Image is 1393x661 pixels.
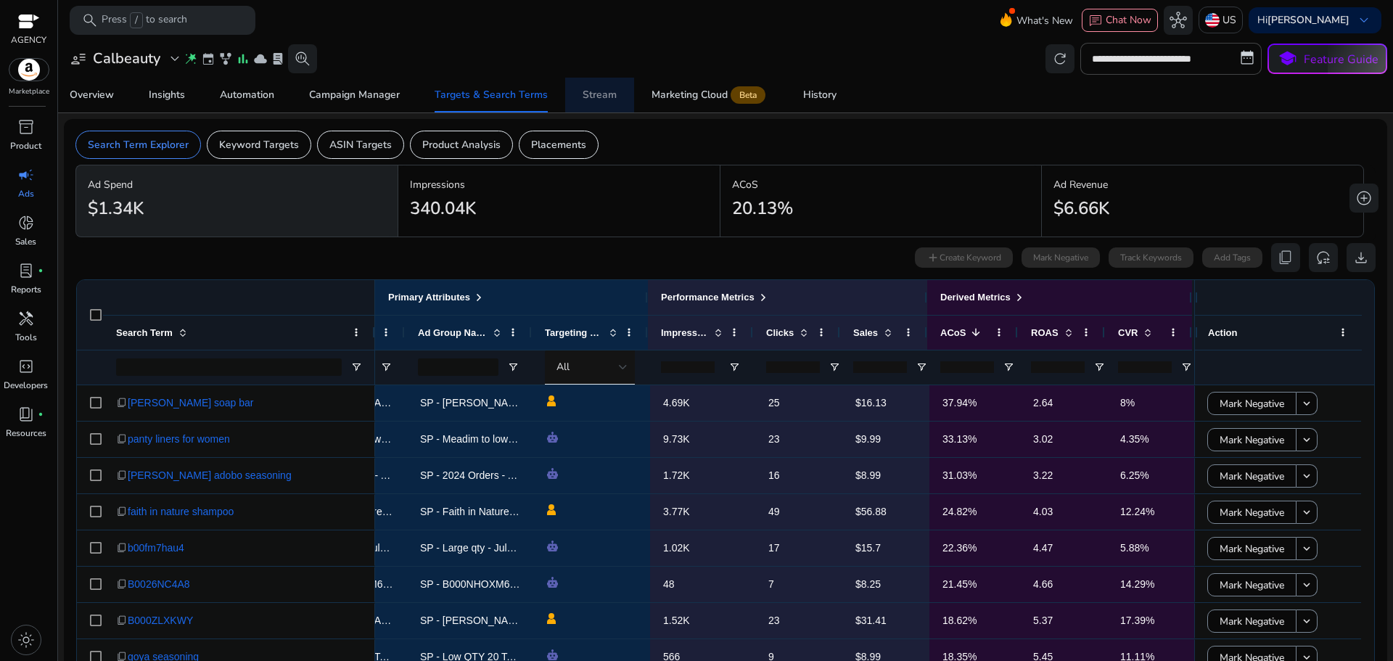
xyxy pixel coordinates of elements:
span: 7 [768,578,774,590]
span: lab_profile [271,52,285,66]
span: 17.39% [1120,615,1154,626]
span: B0026NC4A8 [128,570,190,599]
p: Feature Guide [1304,51,1378,68]
p: Hi [1257,15,1349,25]
p: $8.99 [855,461,916,490]
p: 1.02K [663,533,742,563]
span: handyman [17,310,35,327]
p: Ad Spend [88,177,386,192]
mat-icon: keyboard_arrow_down [1300,433,1313,446]
button: download [1347,243,1376,272]
span: fiber_manual_record [38,411,44,417]
div: Insights [149,90,185,100]
p: ASIN Targets [329,137,392,152]
span: Mark Negative [1220,498,1284,527]
span: Chat Now [1106,13,1151,27]
button: Open Filter Menu [507,361,519,373]
button: Mark Negative [1207,609,1297,633]
input: Ad Group Name Filter Input [418,358,498,376]
p: $8.25 [855,570,916,599]
span: 3.22 [1033,469,1053,481]
span: user_attributes [70,50,87,67]
p: 18.62% [942,606,1007,636]
button: Mark Negative [1207,428,1297,451]
button: schoolFeature Guide [1267,44,1387,74]
h3: Calbeauty [93,50,160,67]
span: SP - Faith in Nature - KW - Exact - TP [293,506,464,517]
span: 3.02 [1033,433,1053,445]
span: chat [1088,14,1103,28]
span: 8% [1120,397,1135,408]
span: Performance Metrics [661,292,755,303]
span: event [201,52,215,66]
span: 14.29% [1120,578,1154,590]
span: 4.03 [1033,506,1053,517]
span: SP - Faith in Nature - KW - Exact - TP [420,506,591,517]
div: Automation [220,90,274,100]
p: 9.73K [663,424,742,454]
p: Press to search [102,12,187,28]
button: Mark Negative [1207,573,1297,596]
p: $16.13 [855,388,916,418]
p: Ads [18,187,34,200]
span: 23 [768,615,780,626]
span: 16 [768,469,780,481]
span: b00fm7hau4 [128,533,184,563]
button: hub [1164,6,1193,35]
span: fiber_manual_record [38,268,44,274]
span: search_insights [294,50,311,67]
p: AGENCY [11,33,46,46]
span: Derived Metrics [940,292,1011,303]
span: 6.25% [1120,469,1149,481]
span: 17 [768,542,780,554]
span: SP - 2024 Orders - Auto - TP [420,469,550,481]
span: Mark Negative [1220,461,1284,491]
span: 4.66 [1033,578,1053,590]
p: Product Analysis [422,137,501,152]
p: 31.03% [942,461,1007,490]
p: 3.77K [663,497,742,527]
div: Overview [70,90,114,100]
h2: 20.13% [732,198,793,219]
div: Targets & Search Terms [435,90,548,100]
h2: 340.04K [410,198,476,219]
button: Open Filter Menu [916,361,927,373]
p: ACoS [732,177,1030,192]
span: content_copy [116,397,128,408]
div: Stream [583,90,617,100]
mat-icon: keyboard_arrow_down [1300,469,1313,483]
span: expand_more [166,50,184,67]
button: Open Filter Menu [1180,361,1192,373]
span: add_circle [1355,189,1373,207]
span: wand_stars [184,52,198,66]
button: refresh [1045,44,1074,73]
span: SP - Large qty - July - Auto - TP [420,542,563,554]
p: Developers [4,379,48,392]
span: donut_small [17,214,35,231]
span: [PERSON_NAME] adobo seasoning [128,461,292,490]
span: ACoS [940,327,966,338]
span: 49 [768,506,780,517]
img: us.svg [1205,13,1220,28]
button: Mark Negative [1207,392,1297,415]
mat-icon: keyboard_arrow_down [1300,397,1313,410]
span: 5.37 [1033,615,1053,626]
span: 5.88% [1120,542,1149,554]
span: SP - B000NHOXM6 - Faith in Nature Store - Auto - TP [420,578,664,590]
span: code_blocks [17,358,35,375]
mat-icon: keyboard_arrow_down [1300,615,1313,628]
button: Open Filter Menu [1003,361,1014,373]
span: 4.47 [1033,542,1053,554]
div: History [803,90,837,100]
span: Mark Negative [1220,607,1284,636]
mat-icon: keyboard_arrow_down [1300,506,1313,519]
span: SP - [PERSON_NAME] - PT - TP [420,615,570,626]
p: Resources [6,427,46,440]
span: B000ZLXKWY [128,606,193,636]
span: campaign [17,166,35,184]
span: SP - Meadim to low Sessions - Auto - TP [420,433,603,445]
span: Beta [731,86,765,104]
span: Search Term [116,327,173,338]
span: refresh [1051,50,1069,67]
button: Open Filter Menu [728,361,740,373]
